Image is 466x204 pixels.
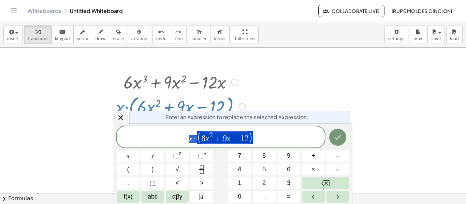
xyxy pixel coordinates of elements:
button: insert [3,26,23,44]
button: y [141,150,164,162]
span: transform [28,36,48,41]
button: 9 [277,150,300,162]
button: Absolute value [190,191,213,203]
span: f(x) [124,192,133,201]
span: < [175,178,179,188]
i: format_size [217,28,223,36]
span: erase [113,36,124,41]
button: Times [302,163,325,175]
span: keypad [55,36,70,41]
span: scrub [77,36,88,41]
button: undoundo [152,26,170,44]
button: ) [141,163,164,175]
i: undo [158,28,164,36]
span: Enter an expression to replace the selected expression. [165,113,308,121]
span: ⬚ [150,178,156,188]
button: 7 [228,150,251,162]
span: settings [388,36,405,41]
button: Toggle navigation [8,5,19,16]
span: 5 [262,165,266,174]
span: x [127,151,130,160]
button: 4 [228,163,251,175]
span: abc [148,192,158,201]
button: , [117,177,140,189]
span: + [213,135,223,143]
button: Functions [117,191,140,203]
button: Fraction [190,163,213,175]
button: x [117,150,140,162]
span: ) [152,165,154,174]
span: × [311,165,315,174]
button: Equals [277,191,300,203]
span: new [413,36,422,41]
span: 4 [238,165,241,174]
span: 2 [209,131,213,139]
a: Whiteboards [27,7,61,14]
button: Greater than [190,177,213,189]
button: Square root [166,163,189,175]
span: 9 [223,135,227,143]
i: format_size [196,28,202,36]
button: Alphabet [141,191,164,203]
span: smaller [192,36,207,41]
button: Superscript [190,150,213,162]
span: 3 [287,178,290,188]
span: 7 [238,151,241,160]
span: 9 [287,151,290,160]
span: , [127,178,129,188]
span: 6 [201,135,205,143]
button: format_sizesmaller [188,26,210,44]
span: load [450,36,459,41]
button: load [446,26,463,44]
button: erase [109,26,128,44]
button: redoredo [170,26,187,44]
span: ) [248,131,253,144]
span: . [263,192,265,201]
span: y [151,151,154,160]
span: Collaborate Live [324,8,379,14]
button: scrub [73,26,92,44]
span: arrange [131,36,147,41]
button: Done [329,129,346,146]
sup: 2 [179,151,181,156]
span: = [287,192,291,201]
button: ( [117,163,140,175]
span: 0 [238,192,241,201]
button: 8 [253,150,276,162]
button: 3 [277,177,300,189]
span: ( [127,165,129,174]
button: Placeholder [141,177,164,189]
span: 8 [262,151,266,160]
sup: n [204,151,206,156]
span: – [336,151,339,160]
button: draw [92,26,110,44]
button: . [253,191,276,203]
button: save [427,26,445,44]
span: Irupé Moldes Cincioni [391,8,452,14]
span: αβγ [172,192,183,201]
span: | [199,193,201,200]
button: format_sizelarger [210,26,230,44]
button: 1 [228,177,251,189]
span: 2 [262,178,266,188]
button: Right arrow [326,191,349,203]
span: ( [197,131,202,144]
button: Less than [166,177,189,189]
button: Squared [166,150,189,162]
span: ⬚ [173,152,179,159]
button: Backspace [302,177,349,189]
span: larger [214,36,226,41]
span: a [199,192,205,201]
button: Greek alphabet [166,191,189,203]
button: arrange [128,26,151,44]
span: 1 [240,135,244,143]
span: 2 [244,135,248,143]
var: x [205,134,209,143]
span: ÷ [336,165,340,174]
button: transform [24,26,52,44]
span: | [203,193,205,200]
span: undo [156,36,166,41]
button: new [410,26,426,44]
var: x [227,134,231,143]
span: fullscreen [235,36,254,41]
